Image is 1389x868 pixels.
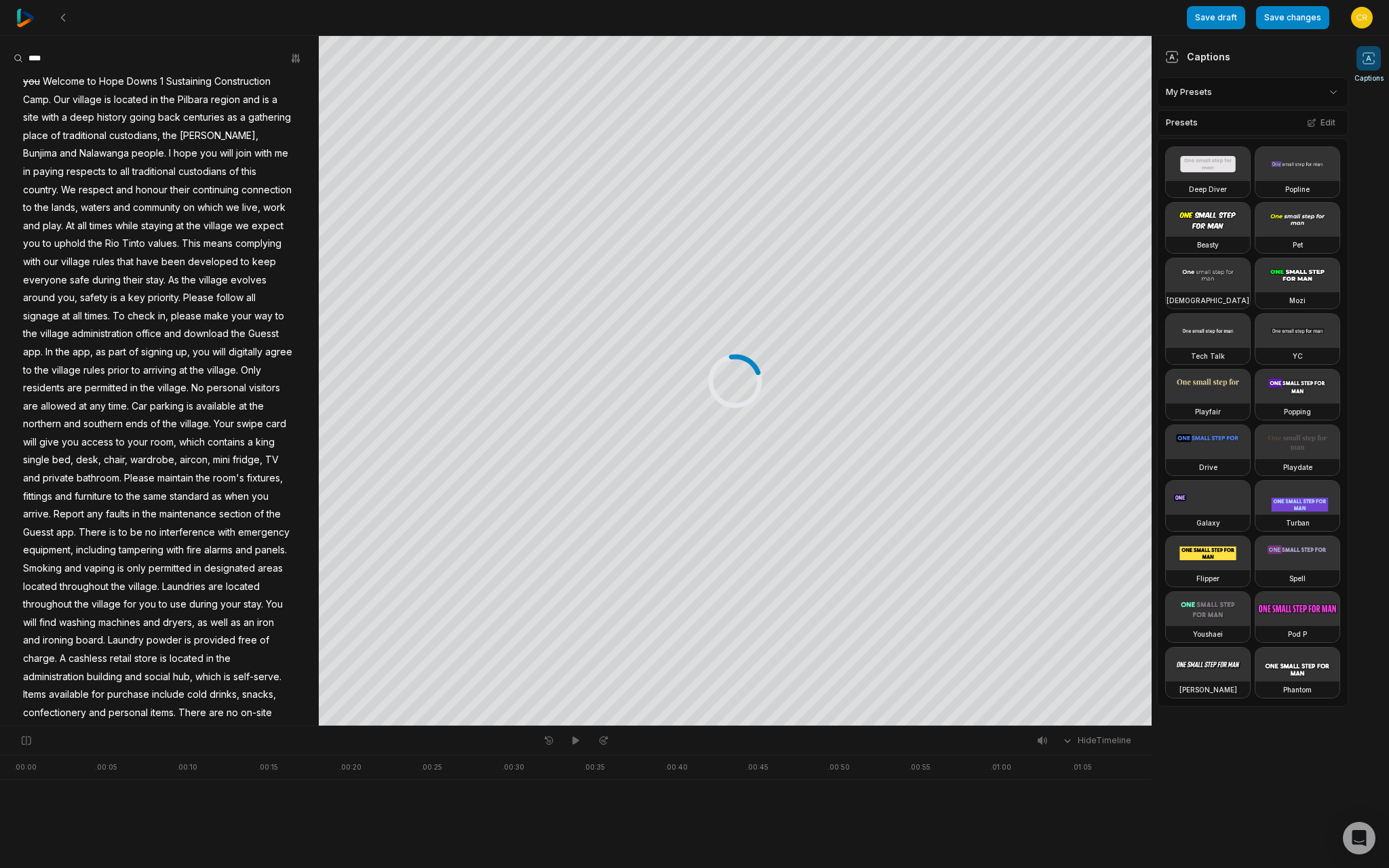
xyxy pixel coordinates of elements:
span: is [185,397,195,416]
span: complying [234,235,283,253]
button: Edit [1303,114,1339,132]
span: village [60,253,92,271]
span: southern [82,415,124,433]
span: permitted [83,379,129,397]
span: connection [240,181,293,199]
span: wardrobe, [129,451,178,469]
span: Bunjima [22,144,58,163]
span: allowed [39,397,77,416]
span: Construction [213,73,272,91]
span: stay. [144,271,167,290]
span: the [161,127,178,145]
span: Your [212,415,235,433]
span: safety [79,289,109,307]
span: Camp. [22,91,52,109]
span: administration [71,325,134,343]
span: room, [149,433,178,452]
span: is [109,289,119,307]
span: you [191,343,211,361]
div: My Presets [1157,77,1348,107]
span: I [168,144,172,163]
span: arriving [142,361,178,380]
h3: Playfair [1195,406,1221,417]
span: 1 [159,73,165,91]
span: Guesst [247,325,280,343]
span: In [44,343,54,361]
span: aircon, [178,451,212,469]
button: Captions [1354,46,1384,83]
span: and [115,181,134,199]
span: their [122,271,144,290]
span: traditional [62,127,108,145]
h3: Tech Talk [1191,351,1225,361]
span: developed [187,253,239,271]
span: any [85,505,104,524]
span: Downs [125,73,159,91]
span: mini [212,451,231,469]
div: Captions [1165,50,1230,64]
span: which [178,433,206,452]
span: Rio [104,235,121,253]
span: app, [71,343,94,361]
span: of [228,163,240,181]
div: Open Intercom Messenger [1343,822,1375,854]
span: all [71,307,83,325]
span: furniture [73,488,113,506]
span: to [113,488,125,506]
span: located [113,91,149,109]
span: you [199,144,218,163]
span: time. [107,397,130,416]
span: Captions [1354,73,1384,83]
span: will [211,343,227,361]
span: is [108,524,117,542]
span: to [274,307,286,325]
span: centuries [182,108,226,127]
span: the [248,397,265,416]
span: around [22,289,56,307]
span: Please [182,289,215,307]
span: to [115,433,126,452]
span: the [141,505,158,524]
span: gathering [247,108,292,127]
span: At [64,217,76,235]
span: part [107,343,128,361]
span: a [239,108,247,127]
span: and [241,91,261,109]
span: site [22,108,40,127]
span: our [42,253,60,271]
button: HideTimeline [1057,730,1135,751]
span: only [125,559,147,578]
h3: Turban [1286,517,1310,528]
span: during [91,271,122,290]
span: to [239,253,251,271]
span: of [149,415,161,433]
span: this [240,163,258,181]
span: village [50,361,82,380]
span: alarms [203,541,234,559]
span: have [135,253,160,271]
span: a [271,91,279,109]
span: at [174,217,185,235]
span: access [80,433,115,452]
span: lands, [50,199,79,217]
span: Guesst [22,524,55,542]
span: times [88,217,114,235]
span: village. [156,379,190,397]
span: check [126,307,157,325]
span: of [128,343,140,361]
span: and [234,541,254,559]
span: people. [130,144,168,163]
span: up, [174,343,191,361]
span: village [71,91,103,109]
span: and [58,144,78,163]
span: village [197,271,229,290]
span: the [189,361,206,380]
span: no [144,524,158,542]
span: in [131,505,141,524]
span: continuing [191,181,240,199]
span: place [22,127,50,145]
span: Only [239,361,262,380]
span: a [60,108,69,127]
span: me [273,144,290,163]
span: in [193,559,203,578]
